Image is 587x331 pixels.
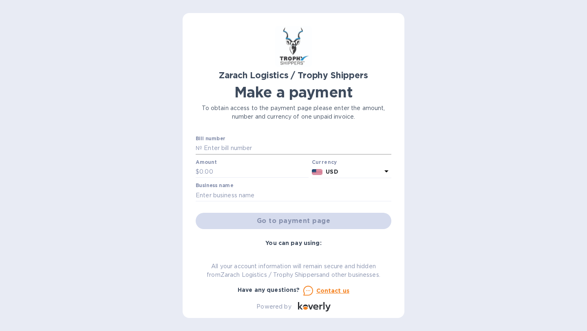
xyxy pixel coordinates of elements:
input: 0.00 [199,166,309,178]
b: Zarach Logistics / Trophy Shippers [219,70,368,80]
img: USD [312,169,323,175]
b: Have any questions? [238,287,300,293]
label: Amount [196,160,216,165]
label: Bill number [196,137,225,141]
u: Contact us [316,287,350,294]
b: USD [326,168,338,175]
label: Business name [196,183,233,188]
p: All your account information will remain secure and hidden from Zarach Logistics / Trophy Shipper... [196,262,391,279]
p: $ [196,168,199,176]
h1: Make a payment [196,84,391,101]
b: You can pay using: [265,240,321,246]
p: Powered by [256,302,291,311]
p: To obtain access to the payment page please enter the amount, number and currency of one unpaid i... [196,104,391,121]
p: № [196,144,202,152]
input: Enter business name [196,189,391,201]
input: Enter bill number [202,142,391,154]
b: Currency [312,159,337,165]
